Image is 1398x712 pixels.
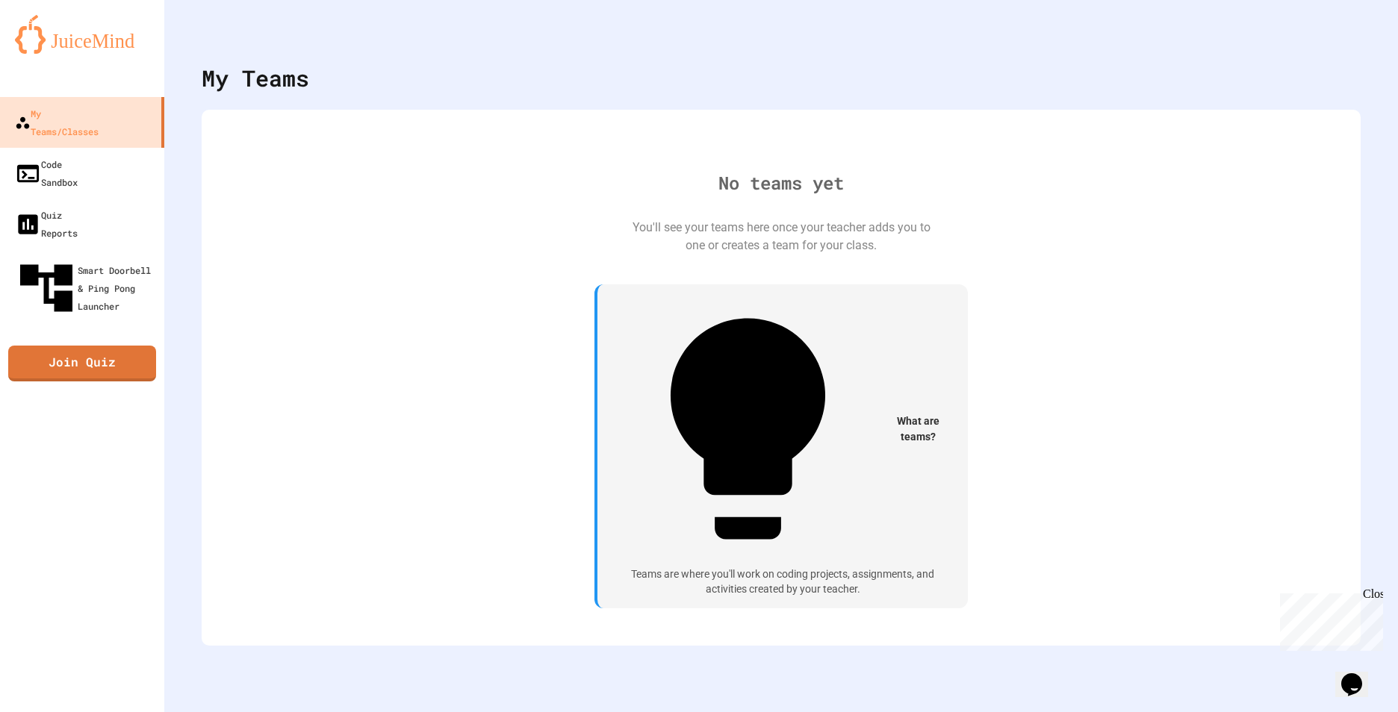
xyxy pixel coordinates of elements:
div: Teams are where you'll work on coding projects, assignments, and activities created by your teacher. [615,567,950,596]
div: You'll see your teams here once your teacher adds you to one or creates a team for your class. [632,219,931,254]
div: My Teams [202,61,309,95]
div: My Teams/Classes [15,104,99,140]
div: Quiz Reports [15,206,78,242]
iframe: chat widget [1335,652,1383,697]
div: Chat with us now!Close [6,6,103,95]
div: No teams yet [718,169,844,196]
div: Smart Doorbell & Ping Pong Launcher [15,257,158,319]
div: Code Sandbox [15,155,78,191]
img: logo-orange.svg [15,15,149,54]
a: Join Quiz [8,346,156,381]
span: What are teams? [886,413,950,445]
iframe: chat widget [1274,587,1383,651]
